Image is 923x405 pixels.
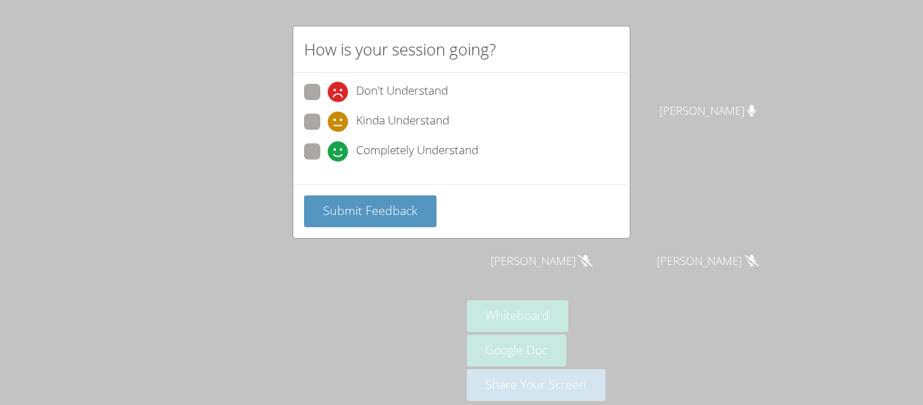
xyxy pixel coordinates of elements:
button: Submit Feedback [304,195,436,227]
span: Submit Feedback [323,202,418,218]
span: Don't Understand [356,82,448,102]
h2: How is your session going? [304,37,496,62]
span: Kinda Understand [356,112,449,132]
span: Completely Understand [356,141,478,162]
